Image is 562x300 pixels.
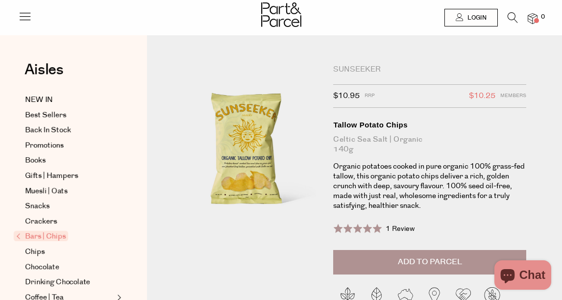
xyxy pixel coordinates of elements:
[333,162,526,211] p: Organic potatoes cooked in pure organic 100% grass-fed tallow, this organic potato chips deliver ...
[176,65,316,239] img: Tallow Potato Chips
[25,140,114,151] a: Promotions
[25,155,114,167] a: Books
[25,109,66,121] span: Best Sellers
[538,13,547,22] span: 0
[25,155,46,167] span: Books
[25,94,114,106] a: NEW IN
[25,246,45,258] span: Chips
[25,185,68,197] span: Muesli | Oats
[25,216,114,227] a: Crackers
[25,276,90,288] span: Drinking Chocolate
[25,200,114,212] a: Snacks
[333,65,526,75] div: Sunseeker
[333,135,526,154] div: Celtic Sea Salt | Organic 140g
[14,231,68,241] span: Bars | Chips
[465,14,487,22] span: Login
[25,94,53,106] span: NEW IN
[386,224,415,234] span: 1 Review
[491,260,554,292] inbox-online-store-chat: Shopify online store chat
[25,170,114,182] a: Gifts | Hampers
[333,250,526,275] button: Add to Parcel
[24,59,64,80] span: Aisles
[25,261,59,273] span: Chocolate
[25,246,114,258] a: Chips
[444,9,498,26] a: Login
[25,185,114,197] a: Muesli | Oats
[24,62,64,87] a: Aisles
[469,90,495,102] span: $10.25
[25,276,114,288] a: Drinking Chocolate
[333,120,526,130] div: Tallow Potato Chips
[528,13,538,24] a: 0
[25,109,114,121] a: Best Sellers
[25,170,78,182] span: Gifts | Hampers
[25,200,49,212] span: Snacks
[16,231,114,243] a: Bars | Chips
[25,261,114,273] a: Chocolate
[261,2,301,27] img: Part&Parcel
[333,90,360,102] span: $10.95
[25,125,114,136] a: Back In Stock
[25,125,71,136] span: Back In Stock
[25,216,57,227] span: Crackers
[398,256,462,268] span: Add to Parcel
[500,90,526,102] span: Members
[25,140,64,151] span: Promotions
[365,90,375,102] span: RRP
